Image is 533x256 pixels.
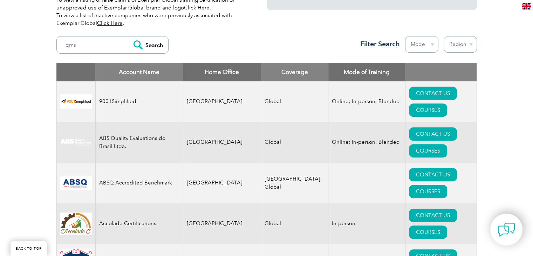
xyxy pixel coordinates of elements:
[60,176,92,190] img: cc24547b-a6e0-e911-a812-000d3a795b83-logo.png
[356,40,400,48] h3: Filter Search
[409,168,457,181] a: CONTACT US
[409,87,457,100] a: CONTACT US
[328,203,405,244] td: In-person
[183,203,261,244] td: [GEOGRAPHIC_DATA]
[498,221,515,238] img: contact-chat.png
[183,81,261,122] td: [GEOGRAPHIC_DATA]
[60,139,92,146] img: c92924ac-d9bc-ea11-a814-000d3a79823d-logo.jpg
[522,3,531,9] img: en
[60,213,92,235] img: 1a94dd1a-69dd-eb11-bacb-002248159486-logo.jpg
[95,163,183,203] td: ABSQ Accredited Benchmark
[95,203,183,244] td: Accolade Certifications
[261,203,328,244] td: Global
[183,163,261,203] td: [GEOGRAPHIC_DATA]
[328,122,405,163] td: Online; In-person; Blended
[409,127,457,141] a: CONTACT US
[409,144,447,157] a: COURSES
[409,209,457,222] a: CONTACT US
[409,225,447,239] a: COURSES
[184,5,210,11] a: Click Here
[95,81,183,122] td: 9001Simplified
[405,63,477,81] th: : activate to sort column ascending
[183,63,261,81] th: Home Office: activate to sort column ascending
[261,163,328,203] td: [GEOGRAPHIC_DATA], Global
[261,81,328,122] td: Global
[95,63,183,81] th: Account Name: activate to sort column descending
[97,20,123,26] a: Click Here
[261,63,328,81] th: Coverage: activate to sort column ascending
[409,185,447,198] a: COURSES
[11,241,47,256] a: BACK TO TOP
[183,122,261,163] td: [GEOGRAPHIC_DATA]
[328,63,405,81] th: Mode of Training: activate to sort column ascending
[130,36,168,53] input: Search
[261,122,328,163] td: Global
[328,81,405,122] td: Online; In-person; Blended
[95,122,183,163] td: ABS Quality Evaluations do Brasil Ltda.
[409,103,447,117] a: COURSES
[60,94,92,109] img: 37c9c059-616f-eb11-a812-002248153038-logo.png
